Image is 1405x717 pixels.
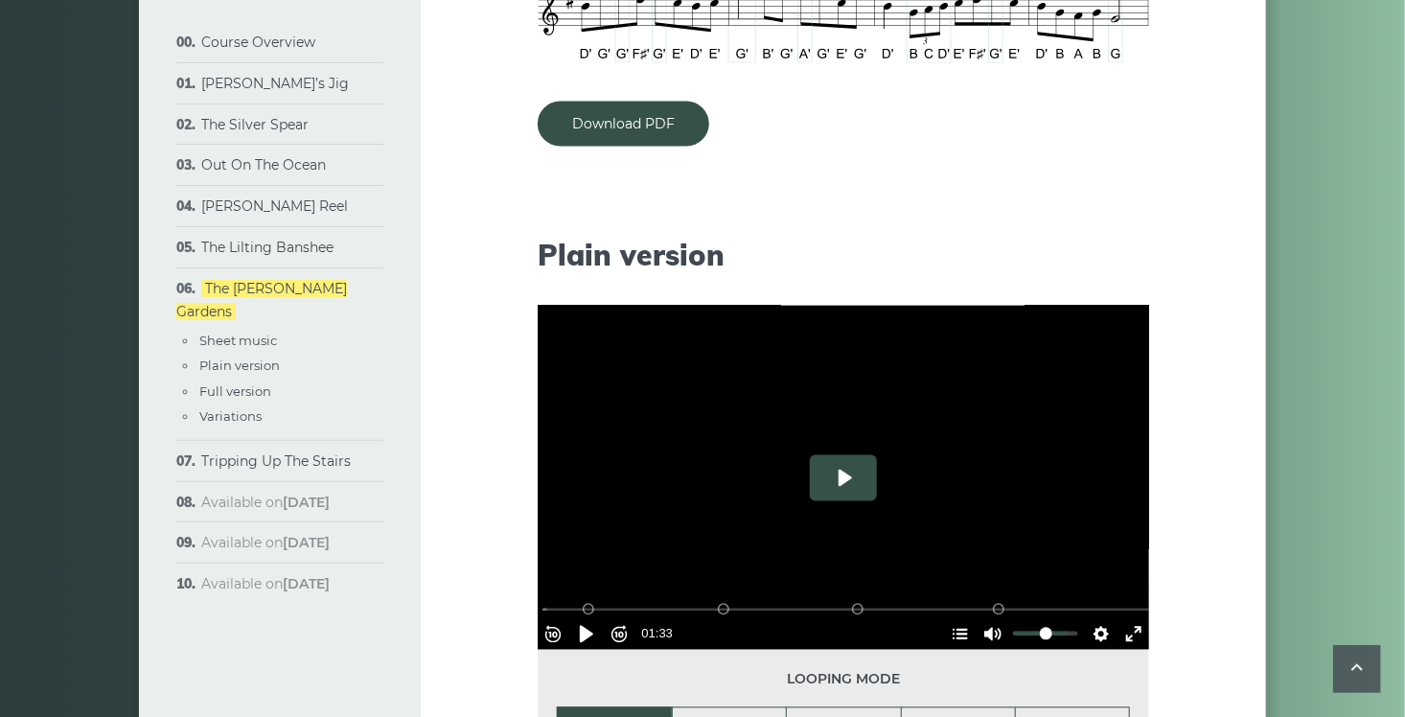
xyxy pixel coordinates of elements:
a: The [PERSON_NAME] Gardens [176,280,347,320]
a: Tripping Up The Stairs [201,452,351,470]
a: Course Overview [201,34,315,51]
a: Plain version [199,358,280,373]
strong: [DATE] [283,534,330,551]
a: The Silver Spear [201,116,309,133]
strong: [DATE] [283,575,330,592]
a: Sheet music [199,333,277,348]
strong: [DATE] [283,494,330,511]
a: [PERSON_NAME]’s Jig [201,75,349,92]
span: Available on [201,494,330,511]
span: Available on [201,575,330,592]
h2: Plain version [538,239,1149,273]
span: Available on [201,534,330,551]
a: Out On The Ocean [201,156,326,173]
a: Download PDF [538,102,709,147]
a: Variations [199,408,262,424]
span: Looping mode [557,669,1130,691]
a: Full version [199,383,271,399]
a: The Lilting Banshee [201,239,334,256]
a: [PERSON_NAME] Reel [201,197,348,215]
